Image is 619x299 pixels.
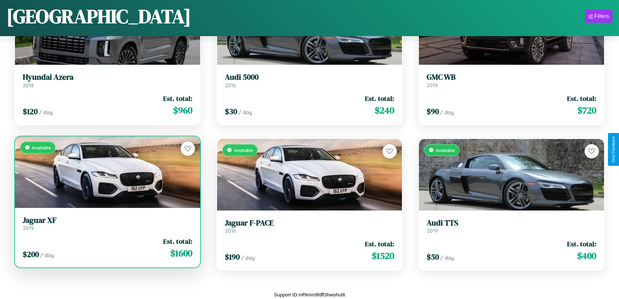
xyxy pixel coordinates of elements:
span: Available [436,147,455,153]
h3: Audi 5000 [225,73,394,82]
p: Support ID: mf9mm9fdff3hwohutlt [274,290,345,299]
a: Audi 50002016 [225,73,394,88]
span: Available [234,147,253,153]
a: Hyundai Azera2018 [23,73,192,88]
span: $ 200 [23,249,39,260]
span: 2019 [427,82,438,88]
span: $ 1520 [372,249,394,262]
span: $ 120 [23,106,38,117]
button: Filters [585,10,613,23]
h3: Jaguar F-PACE [225,218,394,228]
div: Filters [594,13,609,20]
span: $ 30 [225,106,237,117]
span: $ 190 [225,251,240,262]
div: Give Feedback [611,136,616,163]
span: $ 50 [427,251,439,262]
span: / day [440,109,454,116]
h3: Hyundai Azera [23,73,192,82]
span: Est. total: [163,94,192,103]
span: 2018 [23,82,34,88]
h1: [GEOGRAPHIC_DATA] [6,3,191,30]
span: Available [32,145,51,150]
h3: Jaguar XF [23,216,192,225]
span: 2016 [225,227,236,234]
span: Est. total: [163,237,192,246]
a: Jaguar XF2019 [23,216,192,232]
span: $ 90 [427,106,439,117]
span: / day [239,109,252,116]
a: Jaguar F-PACE2016 [225,218,394,234]
span: $ 960 [173,104,192,117]
span: / day [241,254,255,261]
span: / day [440,254,454,261]
span: Est. total: [365,239,394,249]
span: 2019 [23,225,34,231]
span: 2016 [225,82,236,88]
span: Est. total: [567,94,596,103]
a: GMC WB2019 [427,73,596,88]
h3: GMC WB [427,73,596,82]
span: $ 720 [577,104,596,117]
span: $ 1600 [170,247,192,260]
span: $ 240 [375,104,394,117]
span: Est. total: [567,239,596,249]
h3: Audi TTS [427,218,596,228]
span: / day [39,109,53,116]
span: 2019 [427,227,438,234]
span: / day [40,252,54,258]
span: $ 400 [577,249,596,262]
span: Est. total: [365,94,394,103]
a: Audi TTS2019 [427,218,596,234]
